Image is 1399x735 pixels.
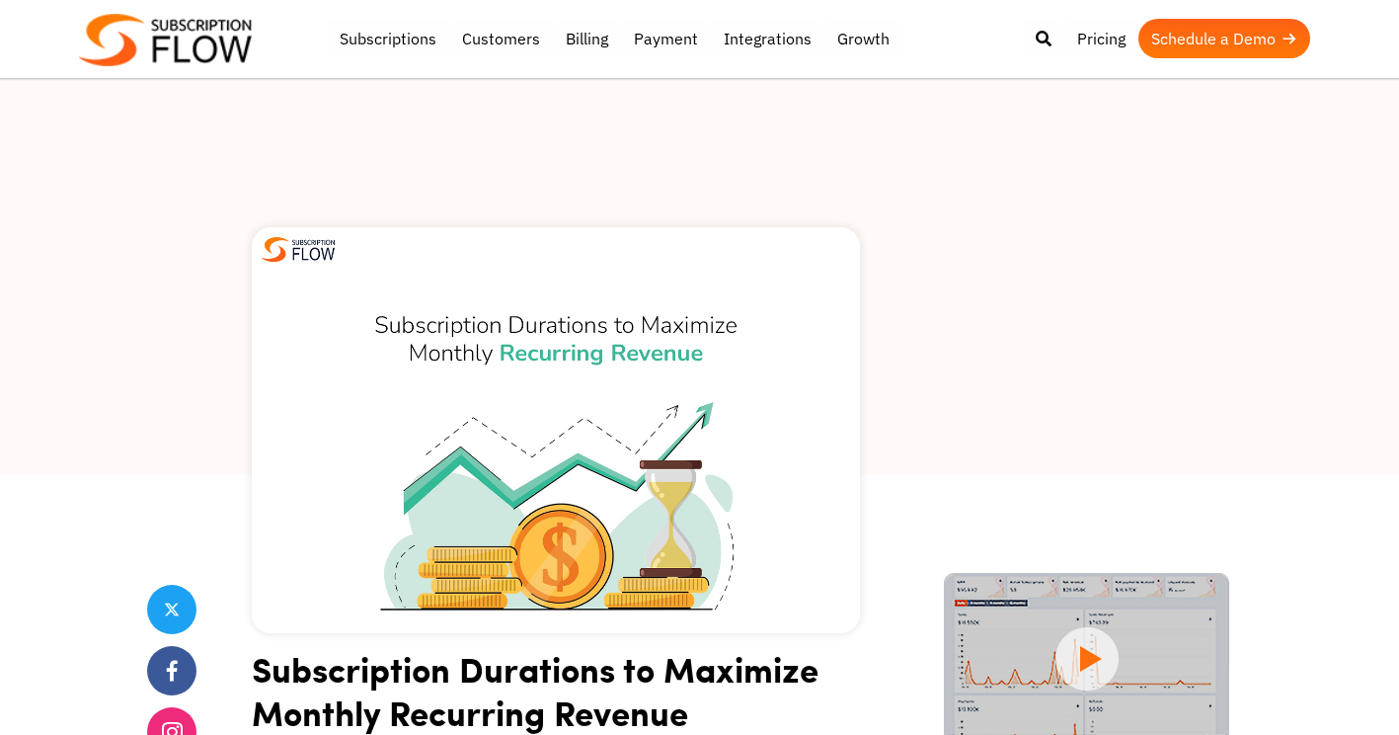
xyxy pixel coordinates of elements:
img: Maximize Monthly Recurring Revenue [252,227,860,633]
a: Schedule a Demo [1138,19,1310,58]
a: Pricing [1064,19,1138,58]
a: Subscriptions [327,19,449,58]
a: Billing [553,19,621,58]
a: Integrations [711,19,824,58]
a: Payment [621,19,711,58]
a: Growth [824,19,902,58]
img: Subscriptionflow [79,14,252,66]
a: Customers [449,19,553,58]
